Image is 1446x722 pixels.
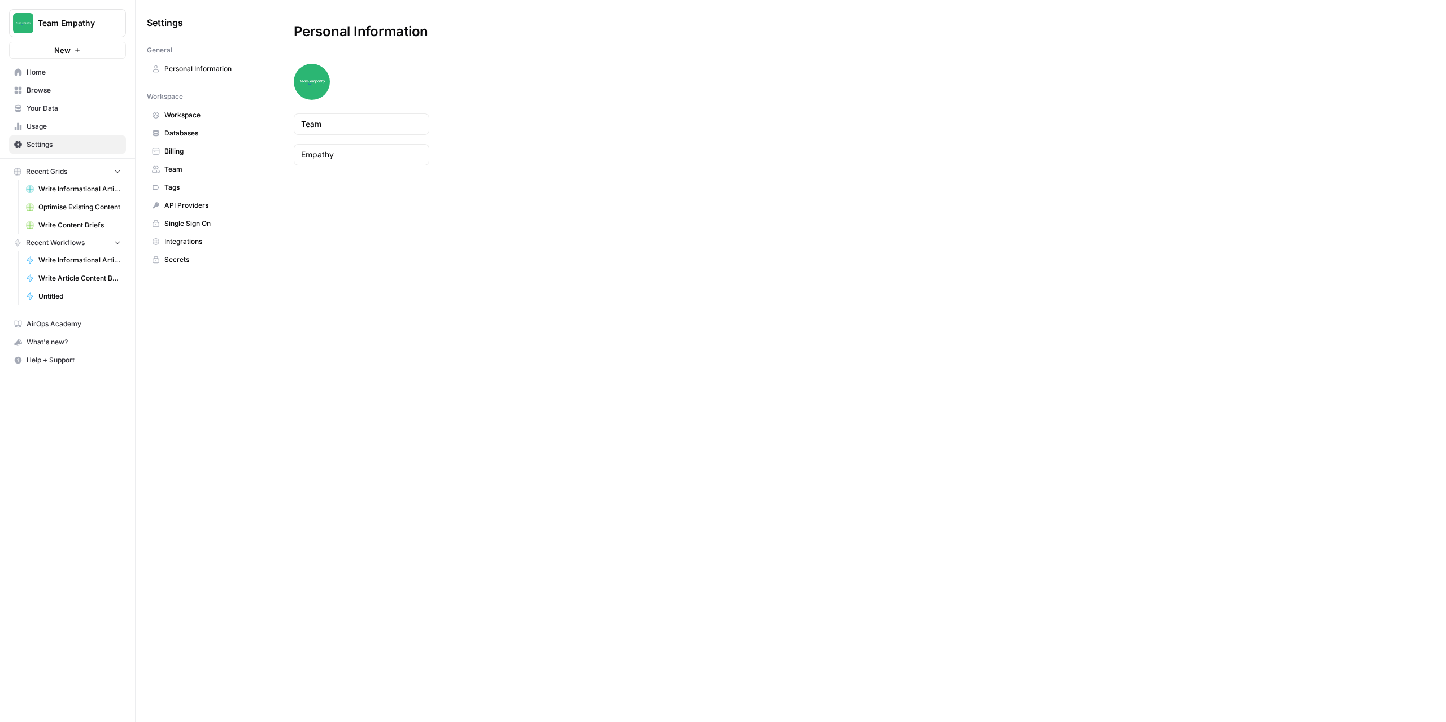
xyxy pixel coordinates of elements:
[164,218,254,229] span: Single Sign On
[26,238,85,248] span: Recent Workflows
[27,319,121,329] span: AirOps Academy
[147,215,259,233] a: Single Sign On
[9,163,126,180] button: Recent Grids
[9,9,126,37] button: Workspace: Team Empathy
[21,251,126,269] a: Write Informational Article Outline
[9,315,126,333] a: AirOps Academy
[10,334,125,351] div: What's new?
[164,128,254,138] span: Databases
[9,42,126,59] button: New
[164,64,254,74] span: Personal Information
[147,16,183,29] span: Settings
[164,182,254,192] span: Tags
[164,110,254,120] span: Workspace
[27,85,121,95] span: Browse
[147,178,259,196] a: Tags
[147,251,259,269] a: Secrets
[147,160,259,178] a: Team
[21,269,126,287] a: Write Article Content Brief
[271,23,451,41] div: Personal Information
[147,106,259,124] a: Workspace
[38,291,121,301] span: Untitled
[38,202,121,212] span: Optimise Existing Content
[9,99,126,117] a: Your Data
[38,17,106,29] span: Team Empathy
[21,216,126,234] a: Write Content Briefs
[164,164,254,174] span: Team
[9,333,126,351] button: What's new?
[9,63,126,81] a: Home
[164,237,254,247] span: Integrations
[164,146,254,156] span: Billing
[164,200,254,211] span: API Providers
[147,91,183,102] span: Workspace
[9,135,126,154] a: Settings
[147,45,172,55] span: General
[164,255,254,265] span: Secrets
[26,167,67,177] span: Recent Grids
[54,45,71,56] span: New
[147,142,259,160] a: Billing
[9,351,126,369] button: Help + Support
[21,287,126,305] a: Untitled
[38,184,121,194] span: Write Informational Articles
[38,273,121,283] span: Write Article Content Brief
[9,81,126,99] a: Browse
[294,64,330,100] img: avatar
[21,198,126,216] a: Optimise Existing Content
[27,121,121,132] span: Usage
[147,196,259,215] a: API Providers
[9,117,126,135] a: Usage
[38,220,121,230] span: Write Content Briefs
[147,233,259,251] a: Integrations
[13,13,33,33] img: Team Empathy Logo
[9,234,126,251] button: Recent Workflows
[27,139,121,150] span: Settings
[147,60,259,78] a: Personal Information
[21,180,126,198] a: Write Informational Articles
[27,67,121,77] span: Home
[38,255,121,265] span: Write Informational Article Outline
[27,103,121,113] span: Your Data
[147,124,259,142] a: Databases
[27,355,121,365] span: Help + Support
